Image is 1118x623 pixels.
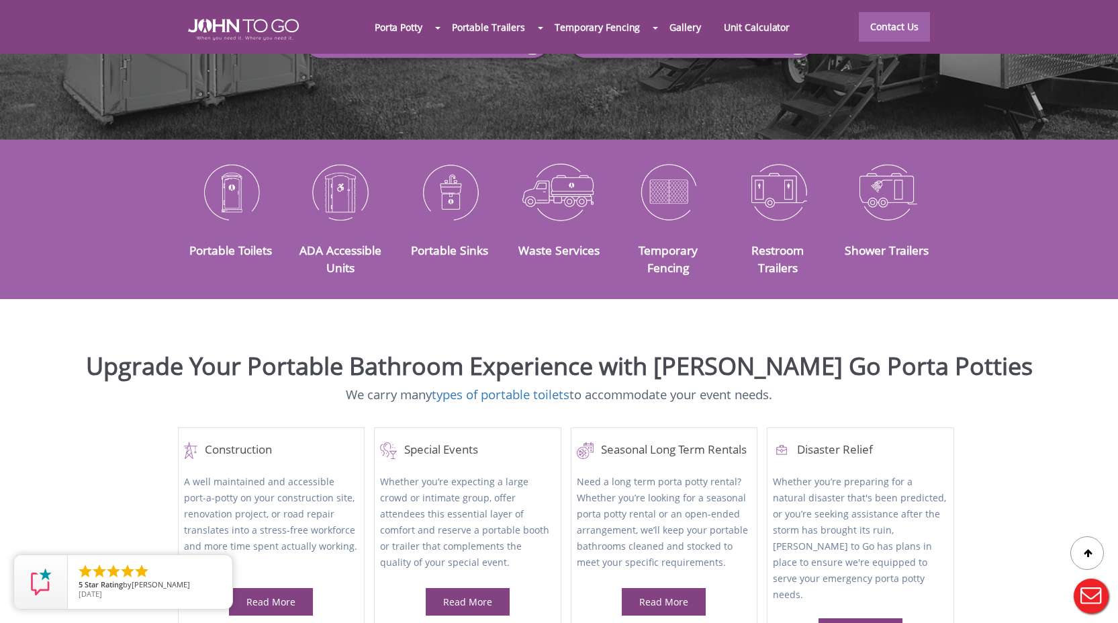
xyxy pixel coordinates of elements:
img: Restroom-Trailers-icon_N.png [733,157,823,226]
a: Shower Trailers [845,242,929,258]
li:  [105,563,122,579]
p: A well maintained and accessible port-a-potty on your construction site, renovation project, or r... [184,474,359,573]
li:  [77,563,93,579]
img: JOHN to go [188,19,299,40]
a: Waste Services [518,242,600,258]
a: Restroom Trailers [751,242,804,276]
a: Portable Sinks [411,242,488,258]
a: Read More [246,595,295,608]
a: Construction [184,442,359,459]
span: [DATE] [79,589,102,599]
a: Temporary Fencing [639,242,698,276]
img: ADA-Accessible-Units-icon_N.png [295,157,385,226]
a: Read More [639,595,688,608]
img: Temporary-Fencing-cion_N.png [624,157,713,226]
img: Portable-Toilets-icon_N.png [187,157,276,226]
a: Temporary Fencing [543,13,651,42]
img: Waste-Services-icon_N.png [514,157,604,226]
a: Read More [443,595,492,608]
li:  [120,563,136,579]
span: [PERSON_NAME] [132,579,190,589]
span: by [79,581,222,590]
a: Contact Us [859,12,930,42]
a: Portable Toilets [189,242,272,258]
li:  [91,563,107,579]
a: Special Events [380,442,555,459]
img: Shower-Trailers-icon_N.png [843,157,932,226]
a: Unit Calculator [712,13,802,42]
h4: Disaster Relief [773,442,947,459]
p: Whether you’re expecting a large crowd or intimate group, offer attendees this essential layer of... [380,474,555,573]
li:  [134,563,150,579]
a: Portable Trailers [440,13,537,42]
a: types of portable toilets [432,386,569,403]
img: Review Rating [28,569,54,595]
button: Live Chat [1064,569,1118,623]
p: We carry many to accommodate your event needs. [10,386,1108,404]
p: Need a long term porta potty rental? Whether you’re looking for a seasonal porta potty rental or ... [577,474,751,573]
a: Porta Potty [363,13,434,42]
h2: Upgrade Your Portable Bathroom Experience with [PERSON_NAME] Go Porta Potties [10,353,1108,380]
span: 5 [79,579,83,589]
span: Star Rating [85,579,123,589]
a: Seasonal Long Term Rentals [577,442,751,459]
p: Whether you’re preparing for a natural disaster that's been predicted, or you’re seeking assistan... [773,474,947,603]
img: Portable-Sinks-icon_N.png [405,157,494,226]
a: ADA Accessible Units [299,242,381,276]
a: Gallery [658,13,712,42]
